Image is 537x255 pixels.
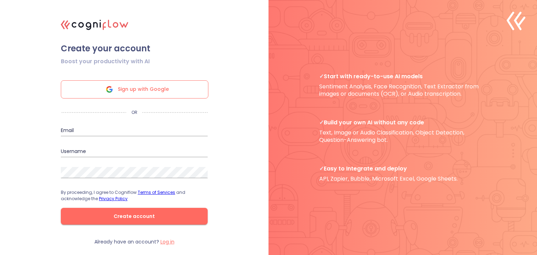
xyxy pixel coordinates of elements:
span: Create your account [61,43,208,54]
p: Sentiment Analysis, Face Recognition, Text Extractor from images or documents (OCR), or Audio tra... [319,73,486,98]
span: Easy to Integrate and deploy [319,165,486,172]
p: Text, Image or Audio Classification, Object Detection, Question-Answering bot. [319,119,486,144]
p: API, Zapier, Bubble, Microsoft Excel, Google Sheets. [319,165,486,183]
span: Start with ready-to-use AI models [319,73,486,80]
p: OR [127,110,142,115]
span: Build your own AI without any code [319,119,486,126]
label: Log in [160,238,174,245]
p: By proceeding, I agree to Cogniflow and acknowledge the [61,189,208,202]
div: Sign up with Google [61,80,208,99]
b: ✓ [319,72,324,80]
b: ✓ [319,118,324,126]
b: ✓ [319,165,324,173]
span: Sign up with Google [118,81,169,98]
span: Boost your productivity with AI [61,57,150,66]
p: Already have an account? [94,239,174,245]
button: Create account [61,208,208,225]
a: Terms of Services [138,189,175,195]
a: Privacy Policy [99,196,128,202]
span: Create account [72,212,196,221]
